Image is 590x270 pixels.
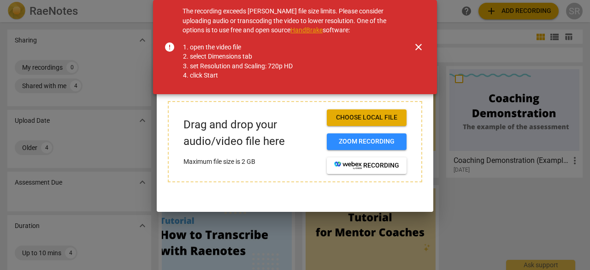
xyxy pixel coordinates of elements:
a: HandBrake [290,26,323,34]
li: open the video file [190,42,389,52]
button: Zoom recording [327,133,407,150]
p: Drag and drop your audio/video file here [183,117,319,149]
li: click Start [190,71,389,80]
p: Maximum file size is 2 GB [183,157,319,167]
button: recording [327,157,407,174]
span: recording [334,161,399,170]
span: Choose local file [334,113,399,122]
button: Choose local file [327,109,407,126]
div: The recording exceeds [PERSON_NAME] file size limits. Please consider uploading audio or transcod... [183,6,396,88]
li: set Resolution and Scaling: 720p HD [190,61,389,71]
span: close [413,42,424,53]
span: Zoom recording [334,137,399,146]
button: Close [407,36,430,58]
span: error [164,42,175,53]
li: select Dimensions tab [190,52,389,61]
